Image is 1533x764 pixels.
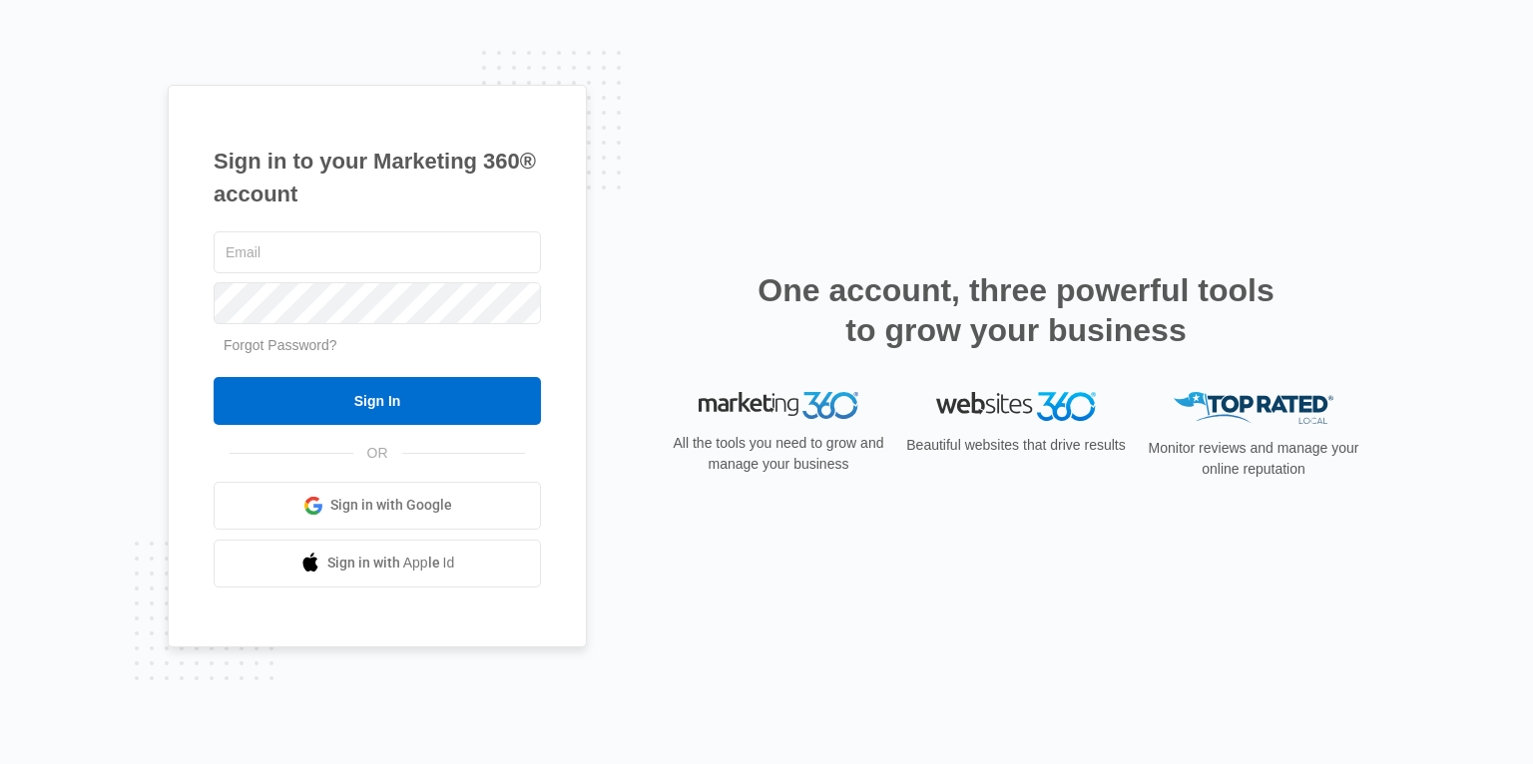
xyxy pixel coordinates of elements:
[699,392,858,420] img: Marketing 360
[667,433,890,475] p: All the tools you need to grow and manage your business
[936,392,1096,421] img: Websites 360
[214,482,541,530] a: Sign in with Google
[214,231,541,273] input: Email
[1142,438,1365,480] p: Monitor reviews and manage your online reputation
[904,435,1128,456] p: Beautiful websites that drive results
[327,553,455,573] span: Sign in with Apple Id
[330,495,452,516] span: Sign in with Google
[1174,392,1333,425] img: Top Rated Local
[214,145,541,210] h1: Sign in to your Marketing 360® account
[224,337,337,353] a: Forgot Password?
[214,377,541,425] input: Sign In
[214,540,541,587] a: Sign in with Apple Id
[752,270,1280,350] h2: One account, three powerful tools to grow your business
[353,443,402,464] span: OR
